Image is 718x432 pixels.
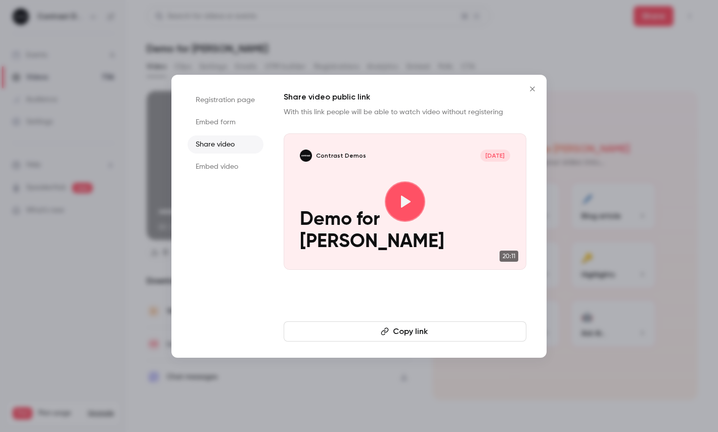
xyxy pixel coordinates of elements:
button: Close [522,79,543,99]
p: With this link people will be able to watch video without registering [284,107,526,117]
li: Share video [188,135,263,154]
li: Registration page [188,91,263,109]
span: 20:11 [500,251,518,262]
a: Demo for ChazinContrast Demos[DATE]Demo for [PERSON_NAME]20:11 [284,133,526,270]
h1: Share video public link [284,91,526,103]
li: Embed form [188,113,263,131]
button: Copy link [284,321,526,342]
li: Embed video [188,158,263,176]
